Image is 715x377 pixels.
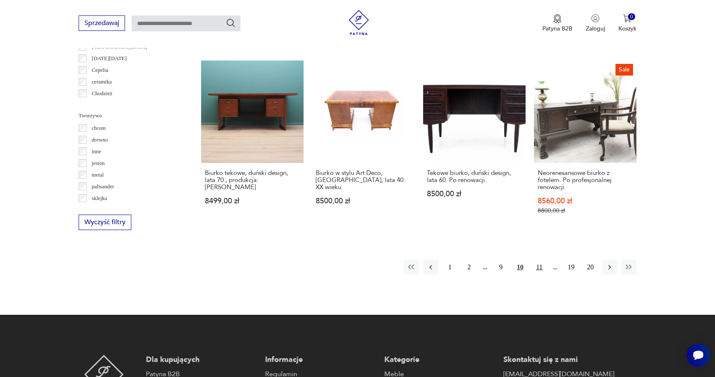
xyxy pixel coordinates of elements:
[427,170,522,184] h3: Tekowe biurko, duński design, lata 60. Po renowacji.
[146,355,257,365] p: Dla kupujących
[92,159,105,168] p: jesion
[542,25,572,33] p: Patyna B2B
[532,260,547,275] button: 11
[618,25,636,33] p: Koszyk
[503,355,614,365] p: Skontaktuj się z nami
[92,54,127,63] p: [DATE][DATE]
[92,135,108,144] p: drewno
[79,15,125,31] button: Sprzedawaj
[538,170,633,191] h3: Neorenesansowe biurko z fotelem. Po profesjonalnej renowacji.
[92,89,112,98] p: Chodzież
[553,14,562,23] img: Ikona medalu
[542,14,572,33] a: Ikona medaluPatyna B2B
[316,197,411,205] p: 8500,00 zł
[538,197,633,205] p: 8560,00 zł
[92,77,112,86] p: ceramika
[92,147,101,156] p: inne
[92,101,112,110] p: Ćmielów
[316,170,411,191] h3: Biurko w stylu Art Deco, [GEOGRAPHIC_DATA], lata 40. XX wieku.
[493,260,508,275] button: 9
[618,14,636,33] button: 0Koszyk
[346,10,371,35] img: Patyna - sklep z meblami i dekoracjami vintage
[427,190,522,197] p: 8500,00 zł
[564,260,579,275] button: 19
[462,260,477,275] button: 2
[205,197,300,205] p: 8499,00 zł
[79,111,181,120] p: Tworzywo
[92,205,103,215] p: szkło
[591,14,600,23] img: Ikonka użytkownika
[265,355,376,365] p: Informacje
[92,124,105,133] p: chrom
[79,215,131,230] button: Wyczyść filtry
[226,18,236,28] button: Szukaj
[687,344,710,367] iframe: Smartsupp widget button
[384,355,495,365] p: Kategorie
[628,13,635,20] div: 0
[586,14,605,33] button: Zaloguj
[92,66,108,75] p: Cepelia
[442,260,457,275] button: 1
[423,61,526,230] a: Tekowe biurko, duński design, lata 60. Po renowacji.Tekowe biurko, duński design, lata 60. Po ren...
[586,25,605,33] p: Zaloguj
[312,61,414,230] a: Biurko w stylu Art Deco, Polska, lata 40. XX wieku.Biurko w stylu Art Deco, [GEOGRAPHIC_DATA], la...
[534,61,636,230] a: SaleNeorenesansowe biurko z fotelem. Po profesjonalnej renowacji.Neorenesansowe biurko z fotelem....
[583,260,598,275] button: 20
[79,21,125,27] a: Sprzedawaj
[538,207,633,214] p: 8800,00 zł
[205,170,300,191] h3: Biurko tekowe, duński design, lata 70., produkcja: [PERSON_NAME]
[201,61,304,230] a: Biurko tekowe, duński design, lata 70., produkcja: DaniaBiurko tekowe, duński design, lata 70., p...
[92,170,104,180] p: metal
[623,14,631,23] img: Ikona koszyka
[92,194,107,203] p: sklejka
[92,182,114,191] p: palisander
[542,14,572,33] button: Patyna B2B
[513,260,528,275] button: 10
